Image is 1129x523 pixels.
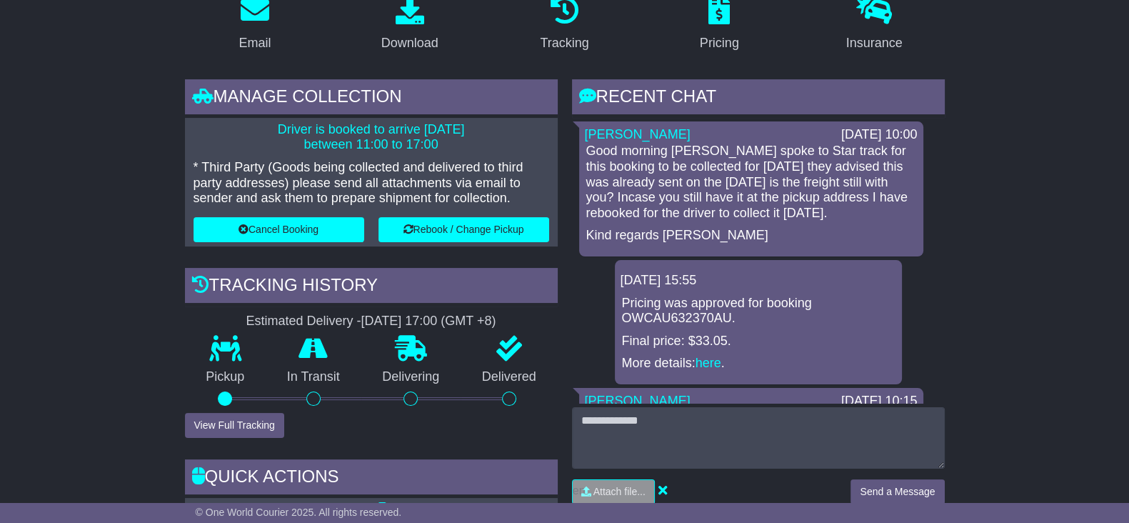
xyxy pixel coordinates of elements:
button: Rebook / Change Pickup [378,217,549,242]
div: Download [381,34,438,53]
div: [DATE] 10:15 [841,394,918,409]
p: Delivered [461,369,558,385]
div: Insurance [846,34,903,53]
a: here [696,356,721,370]
button: Send a Message [850,479,944,504]
div: Tracking [540,34,588,53]
a: [PERSON_NAME] [585,127,691,141]
div: Estimated Delivery - [185,314,558,329]
div: Quick Actions [185,459,558,498]
span: © One World Courier 2025. All rights reserved. [196,507,402,518]
button: View Full Tracking [185,413,284,438]
p: Good morning [PERSON_NAME] spoke to Star track for this booking to be collected for [DATE] they a... [586,144,916,221]
p: Pricing was approved for booking OWCAU632370AU. [622,296,895,327]
div: Pricing [700,34,739,53]
p: * Third Party (Goods being collected and delivered to third party addresses) please send all atta... [194,160,549,206]
div: [DATE] 17:00 (GMT +8) [361,314,496,329]
p: Delivering [361,369,461,385]
a: [PERSON_NAME] [585,394,691,408]
button: Cancel Booking [194,217,364,242]
div: Tracking history [185,268,558,307]
div: [DATE] 10:00 [841,127,918,143]
p: Driver is booked to arrive [DATE] between 11:00 to 17:00 [194,122,549,153]
p: Final price: $33.05. [622,334,895,349]
p: Pickup [185,369,266,385]
div: [DATE] 15:55 [621,273,896,289]
div: Manage collection [185,79,558,118]
div: Email [239,34,271,53]
p: Kind regards [PERSON_NAME] [586,228,916,244]
p: In Transit [266,369,361,385]
p: More details: . [622,356,895,372]
div: RECENT CHAT [572,79,945,118]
